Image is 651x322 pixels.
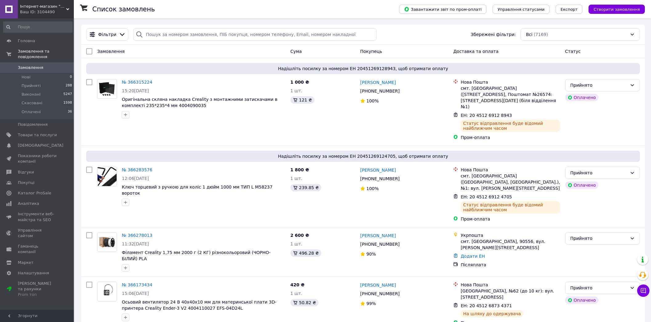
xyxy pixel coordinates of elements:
[593,7,640,12] span: Створити замовлення
[582,6,645,11] a: Створити замовлення
[22,83,41,89] span: Прийняті
[461,238,560,251] div: смт. [GEOGRAPHIC_DATA], 90556, вул. [PERSON_NAME][STREET_ADDRESS]
[122,250,270,261] a: Філамент Creality 1,75 мм 2000 г (2 КГ) різнокольоровий (ЧОРНО-БІЛИЙ) PLA
[20,9,74,15] div: Ваш ID: 3104490
[97,49,125,54] span: Замовлення
[493,5,549,14] button: Управління статусами
[461,310,523,317] div: На шляху до одержувача
[3,22,73,33] input: Пошук
[399,5,486,14] button: Завантажити звіт по пром-оплаті
[290,96,314,104] div: 121 ₴
[461,194,512,199] span: ЕН: 20 4512 6912 4705
[68,109,72,115] span: 36
[122,97,277,108] a: Оригінальна скляна накладка Creality з монтажними затискачами в комплекті 235*235*4 мм 4004090035
[18,270,49,276] span: Налаштування
[97,232,117,252] a: Фото товару
[570,82,627,89] div: Прийнято
[98,31,116,38] span: Фільтри
[98,82,117,96] img: Фото товару
[461,232,560,238] div: Укрпошта
[122,167,152,172] a: № 366283576
[565,181,598,189] div: Оплачено
[360,233,396,239] a: [PERSON_NAME]
[556,5,583,14] button: Експорт
[122,291,149,296] span: 15:06[DATE]
[589,5,645,14] button: Створити замовлення
[360,49,382,54] span: Покупець
[534,32,548,37] span: (7169)
[20,4,66,9] span: Інтернет-магазин "DomTehno" ЗАВЖДИ НИЗЬКІ ЦІНИ
[18,132,57,138] span: Товари та послуги
[471,31,516,38] span: Збережені фільтри:
[637,284,649,297] button: Чат з покупцем
[22,100,42,106] span: Скасовані
[290,184,321,191] div: 239.85 ₴
[360,79,396,85] a: [PERSON_NAME]
[63,92,72,97] span: 5247
[18,143,63,148] span: [DEMOGRAPHIC_DATA]
[461,113,512,118] span: ЕН: 20 4512 6912 8943
[359,87,401,95] div: [PHONE_NUMBER]
[461,167,560,173] div: Нова Пошта
[89,66,637,72] span: Надішліть посилку за номером ЕН 20451269128943, щоб отримати оплату
[366,98,379,103] span: 100%
[461,201,560,213] div: Статус відправлення буде відомий найближчим часом
[565,296,598,304] div: Оплачено
[122,185,273,196] a: Ключ торцевий з ручкою для коліс 1 дюйм 1000 мм ТИП L M58237 вороток
[366,301,376,306] span: 99%
[359,289,401,298] div: [PHONE_NUMBER]
[18,153,57,164] span: Показники роботи компанії
[359,174,401,183] div: [PHONE_NUMBER]
[290,241,302,246] span: 1 шт.
[461,303,512,308] span: ЕН: 20 4512 6873 4371
[360,167,396,173] a: [PERSON_NAME]
[360,282,396,288] a: [PERSON_NAME]
[461,282,560,288] div: Нова Пошта
[461,173,560,191] div: смт. [GEOGRAPHIC_DATA] ([GEOGRAPHIC_DATA], [GEOGRAPHIC_DATA].), №1: вул. [PERSON_NAME][STREET_ADD...
[290,249,321,257] div: 496.28 ₴
[18,228,57,239] span: Управління сайтом
[70,74,72,80] span: 0
[461,134,560,141] div: Пром-оплата
[22,109,41,115] span: Оплачені
[18,65,43,70] span: Замовлення
[570,284,627,291] div: Прийнято
[570,169,627,176] div: Прийнято
[97,282,117,301] a: Фото товару
[98,167,117,186] img: Фото товару
[290,299,318,306] div: 50.82 ₴
[18,201,39,206] span: Аналітика
[561,7,578,12] span: Експорт
[122,80,152,85] a: № 366315224
[526,31,532,38] span: Всі
[18,122,48,127] span: Повідомлення
[366,186,379,191] span: 100%
[63,100,72,106] span: 1598
[570,235,627,242] div: Прийнято
[359,240,401,248] div: [PHONE_NUMBER]
[366,252,376,256] span: 90%
[18,211,57,222] span: Інструменти веб-майстра та SEO
[461,262,560,268] div: Післяплата
[92,6,155,13] h1: Список замовлень
[98,282,117,301] img: Фото товару
[122,300,276,311] span: Осьовий вентилятор 24 В 40x40x10 мм для материнської плати 3D-принтера Creality Ender-3 V2 400411...
[22,74,30,80] span: Нові
[290,233,309,238] span: 2 600 ₴
[461,79,560,85] div: Нова Пошта
[461,254,485,259] a: Додати ЕН
[133,28,377,41] input: Пошук за номером замовлення, ПІБ покупця, номером телефону, Email, номером накладної
[565,94,598,101] div: Оплачено
[18,281,57,298] span: [PERSON_NAME] та рахунки
[565,49,581,54] span: Статус
[122,282,152,287] a: № 366173434
[66,83,72,89] span: 288
[18,169,34,175] span: Відгуки
[404,6,481,12] span: Завантажити звіт по пром-оплаті
[18,180,34,185] span: Покупці
[290,282,305,287] span: 420 ₴
[97,167,117,186] a: Фото товару
[290,291,302,296] span: 1 шт.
